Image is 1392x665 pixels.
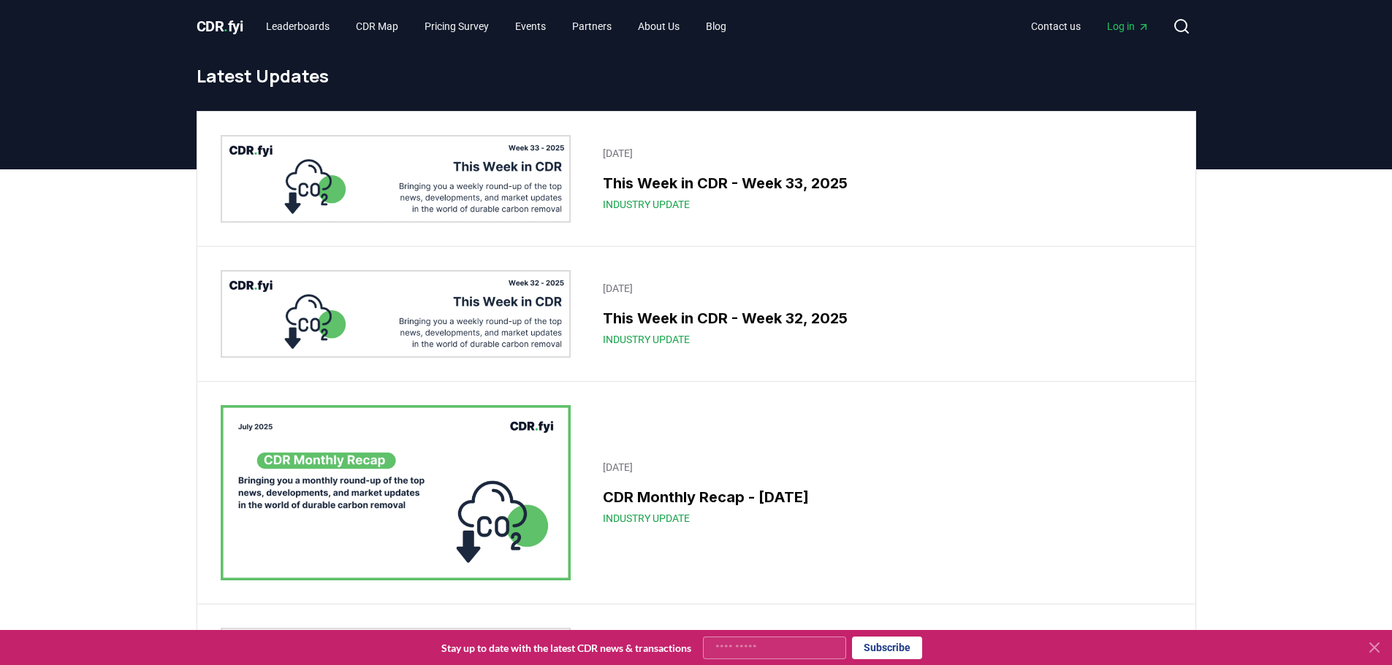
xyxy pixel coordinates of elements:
[594,272,1171,355] a: [DATE]This Week in CDR - Week 32, 2025Industry Update
[1019,13,1092,39] a: Contact us
[594,451,1171,534] a: [DATE]CDR Monthly Recap - [DATE]Industry Update
[413,13,501,39] a: Pricing Survey
[560,13,623,39] a: Partners
[344,13,410,39] a: CDR Map
[197,18,243,35] span: CDR fyi
[603,511,690,526] span: Industry Update
[603,281,1163,296] p: [DATE]
[603,332,690,347] span: Industry Update
[197,16,243,36] a: CDR.fyi
[603,172,1163,194] h3: This Week in CDR - Week 33, 2025
[694,13,738,39] a: Blog
[603,486,1163,508] h3: CDR Monthly Recap - [DATE]
[603,146,1163,161] p: [DATE]
[221,270,571,358] img: This Week in CDR - Week 32, 2025 blog post image
[221,135,571,223] img: This Week in CDR - Week 33, 2025 blog post image
[1095,13,1161,39] a: Log in
[197,64,1196,88] h1: Latest Updates
[221,405,571,580] img: CDR Monthly Recap - July 2025 blog post image
[603,460,1163,474] p: [DATE]
[224,18,228,35] span: .
[254,13,738,39] nav: Main
[603,197,690,212] span: Industry Update
[1019,13,1161,39] nav: Main
[1107,19,1149,34] span: Log in
[503,13,558,39] a: Events
[254,13,341,39] a: Leaderboards
[626,13,691,39] a: About Us
[603,307,1163,329] h3: This Week in CDR - Week 32, 2025
[594,137,1171,220] a: [DATE]This Week in CDR - Week 33, 2025Industry Update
